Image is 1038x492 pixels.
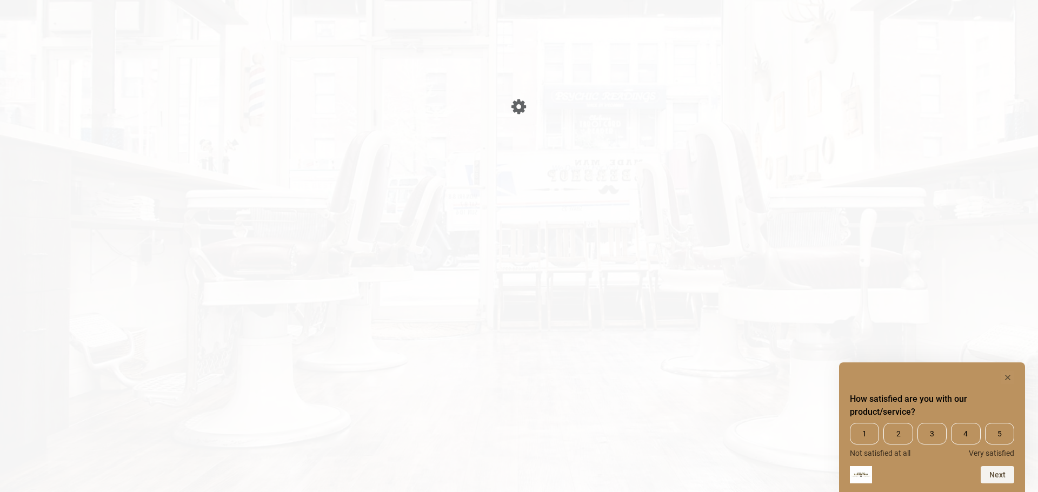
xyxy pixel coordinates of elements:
span: 4 [951,423,980,444]
button: Hide survey [1001,371,1014,384]
span: Very satisfied [969,449,1014,457]
div: How satisfied are you with our product/service? Select an option from 1 to 5, with 1 being Not sa... [850,371,1014,483]
span: 2 [883,423,913,444]
h2: How satisfied are you with our product/service? Select an option from 1 to 5, with 1 being Not sa... [850,393,1014,419]
span: 5 [985,423,1014,444]
span: 1 [850,423,879,444]
div: How satisfied are you with our product/service? Select an option from 1 to 5, with 1 being Not sa... [850,423,1014,457]
span: 3 [917,423,947,444]
button: Next question [981,466,1014,483]
span: Not satisfied at all [850,449,910,457]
